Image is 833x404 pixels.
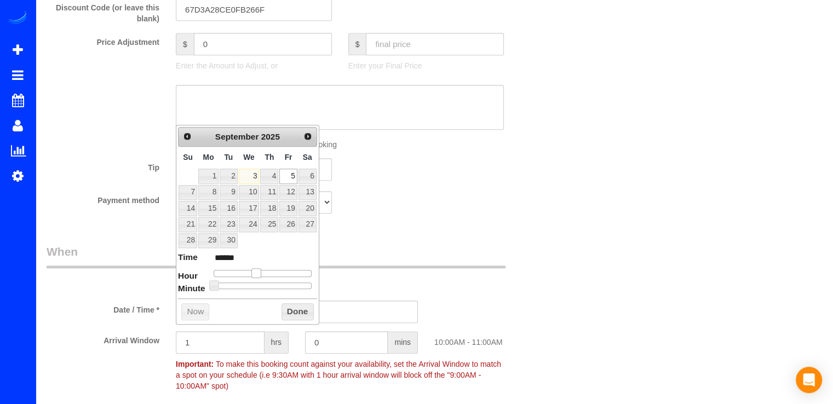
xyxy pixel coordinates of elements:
a: 15 [198,201,219,216]
span: Next [303,132,312,141]
a: 16 [220,201,237,216]
a: 20 [298,201,317,216]
span: $ [176,33,194,55]
img: Automaid Logo [7,11,28,26]
a: Next [300,129,315,144]
a: 26 [279,217,297,232]
a: 13 [298,185,317,200]
a: 4 [260,169,278,183]
span: To make this booking count against your availability, set the Arrival Window to match a spot on y... [176,360,501,390]
a: 14 [179,201,197,216]
a: 29 [198,233,219,248]
span: Monday [203,153,214,161]
div: Open Intercom Messenger [796,367,822,393]
a: 30 [220,233,237,248]
a: 17 [239,201,260,216]
span: $ [348,33,366,55]
span: 2025 [261,132,280,141]
strong: Important: [176,360,214,368]
span: Saturday [303,153,312,161]
span: Prev [183,132,192,141]
label: Tip [38,158,168,173]
span: Thursday [265,153,274,161]
a: 27 [298,217,317,232]
a: 22 [198,217,219,232]
label: Arrival Window [38,331,168,346]
span: Wednesday [243,153,255,161]
p: Enter your Final Price [348,60,504,71]
a: 3 [239,169,260,183]
a: 18 [260,201,278,216]
a: 7 [179,185,197,200]
span: Tuesday [224,153,233,161]
a: 28 [179,233,197,248]
button: Done [282,303,314,321]
label: Payment method [38,191,168,206]
a: 24 [239,217,260,232]
a: 1 [198,169,219,183]
a: 23 [220,217,237,232]
button: Now [181,303,209,321]
a: 6 [298,169,317,183]
dt: Time [178,251,198,265]
dt: Hour [178,270,198,284]
legend: When [47,244,505,268]
a: 9 [220,185,237,200]
input: final price [366,33,504,55]
a: 8 [198,185,219,200]
a: 21 [179,217,197,232]
div: 10:00AM - 11:00AM [426,331,555,348]
span: September [215,132,259,141]
a: 11 [260,185,278,200]
a: 19 [279,201,297,216]
a: 12 [279,185,297,200]
a: 5 [279,169,297,183]
a: 2 [220,169,237,183]
span: Friday [285,153,292,161]
span: hrs [265,331,289,354]
label: Date / Time * [38,301,168,315]
a: 10 [239,185,260,200]
a: Prev [180,129,195,144]
span: Sunday [183,153,193,161]
a: 25 [260,217,278,232]
p: Enter the Amount to Adjust, or [176,60,332,71]
span: mins [388,331,418,354]
dt: Minute [178,282,205,296]
label: Price Adjustment [38,33,168,48]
